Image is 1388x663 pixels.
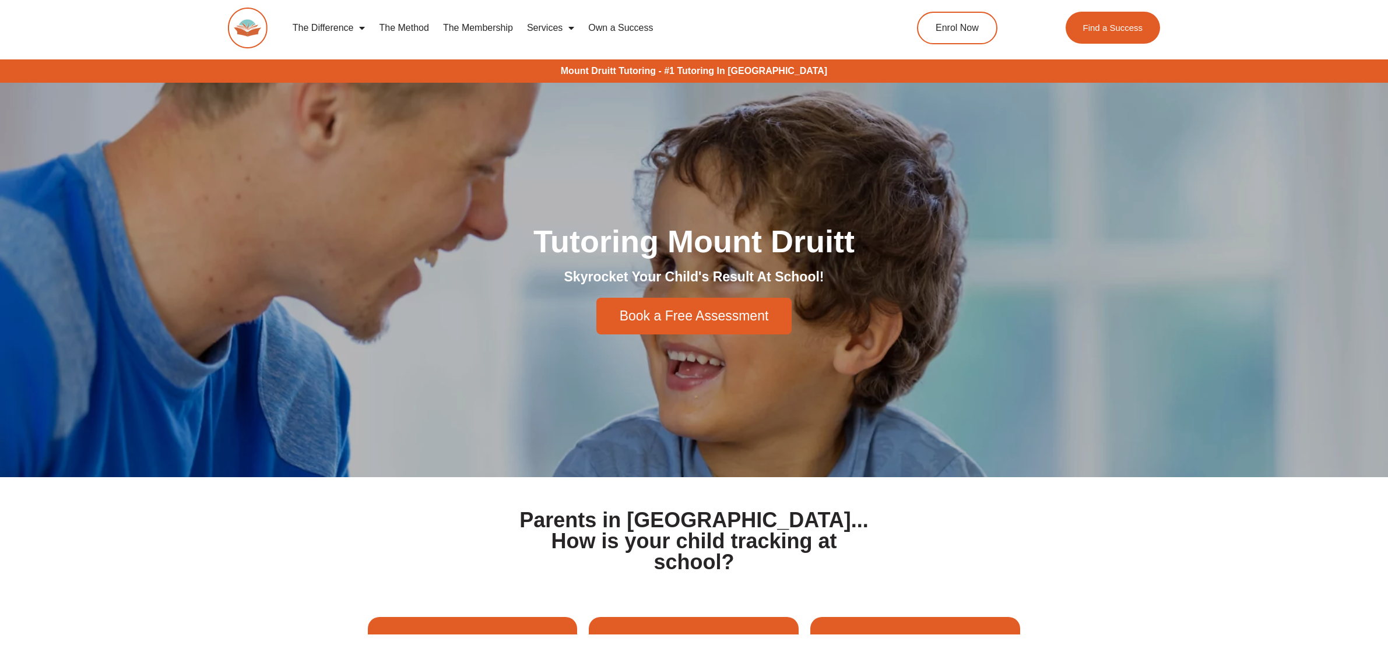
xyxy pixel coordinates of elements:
[368,225,1021,257] h1: Tutoring Mount Druitt
[1083,23,1143,32] span: Find a Success
[936,23,979,33] span: Enrol Now
[1066,12,1161,44] a: Find a Success
[515,510,874,573] h1: Parents in [GEOGRAPHIC_DATA]... How is your child tracking at school?
[286,15,373,41] a: The Difference
[581,15,660,41] a: Own a Success
[917,12,997,44] a: Enrol Now
[520,15,581,41] a: Services
[620,309,769,323] span: Book a Free Assessment
[596,298,792,334] a: Book a Free Assessment
[286,15,864,41] nav: Menu
[368,269,1021,286] h2: Skyrocket Your Child's Result At School!
[436,15,520,41] a: The Membership
[372,15,435,41] a: The Method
